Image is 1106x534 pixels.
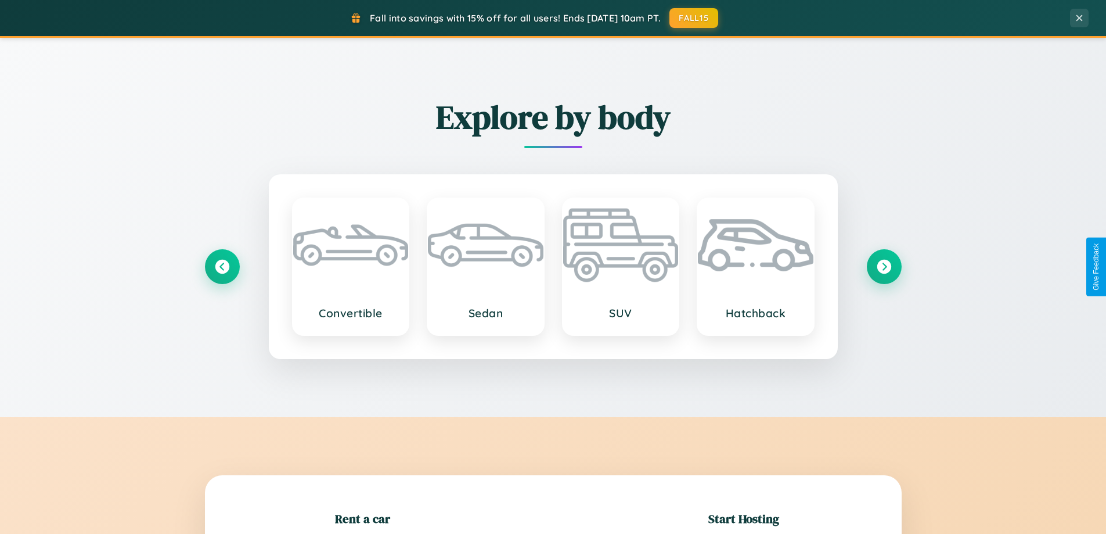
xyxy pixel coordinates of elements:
[709,306,802,320] h3: Hatchback
[335,510,390,527] h2: Rent a car
[205,95,902,139] h2: Explore by body
[439,306,532,320] h3: Sedan
[370,12,661,24] span: Fall into savings with 15% off for all users! Ends [DATE] 10am PT.
[708,510,779,527] h2: Start Hosting
[1092,243,1100,291] div: Give Feedback
[669,8,718,28] button: FALL15
[575,306,667,320] h3: SUV
[305,306,397,320] h3: Convertible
